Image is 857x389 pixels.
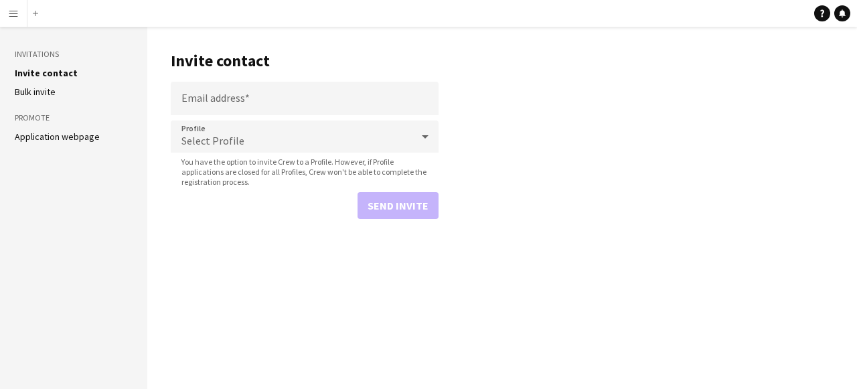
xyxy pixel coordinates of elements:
[15,67,78,79] a: Invite contact
[171,157,439,187] span: You have the option to invite Crew to a Profile. However, if Profile applications are closed for ...
[15,86,56,98] a: Bulk invite
[15,112,133,124] h3: Promote
[15,131,100,143] a: Application webpage
[181,134,244,147] span: Select Profile
[171,51,439,71] h1: Invite contact
[15,48,133,60] h3: Invitations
